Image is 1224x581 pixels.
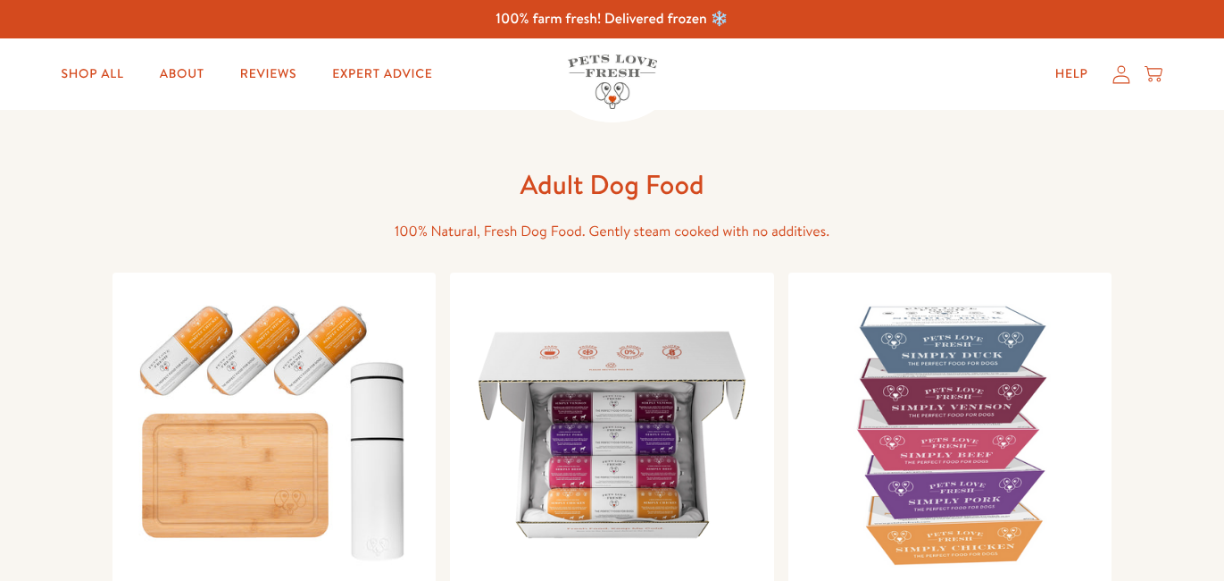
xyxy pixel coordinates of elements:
span: 100% Natural, Fresh Dog Food. Gently steam cooked with no additives. [395,222,829,241]
a: Expert Advice [318,56,446,92]
a: Reviews [226,56,311,92]
a: About [146,56,219,92]
h1: Adult Dog Food [327,167,898,202]
a: Shop All [47,56,138,92]
a: Help [1041,56,1103,92]
img: Pets Love Fresh [568,55,657,109]
img: Taster Pack - Adult [127,287,422,570]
